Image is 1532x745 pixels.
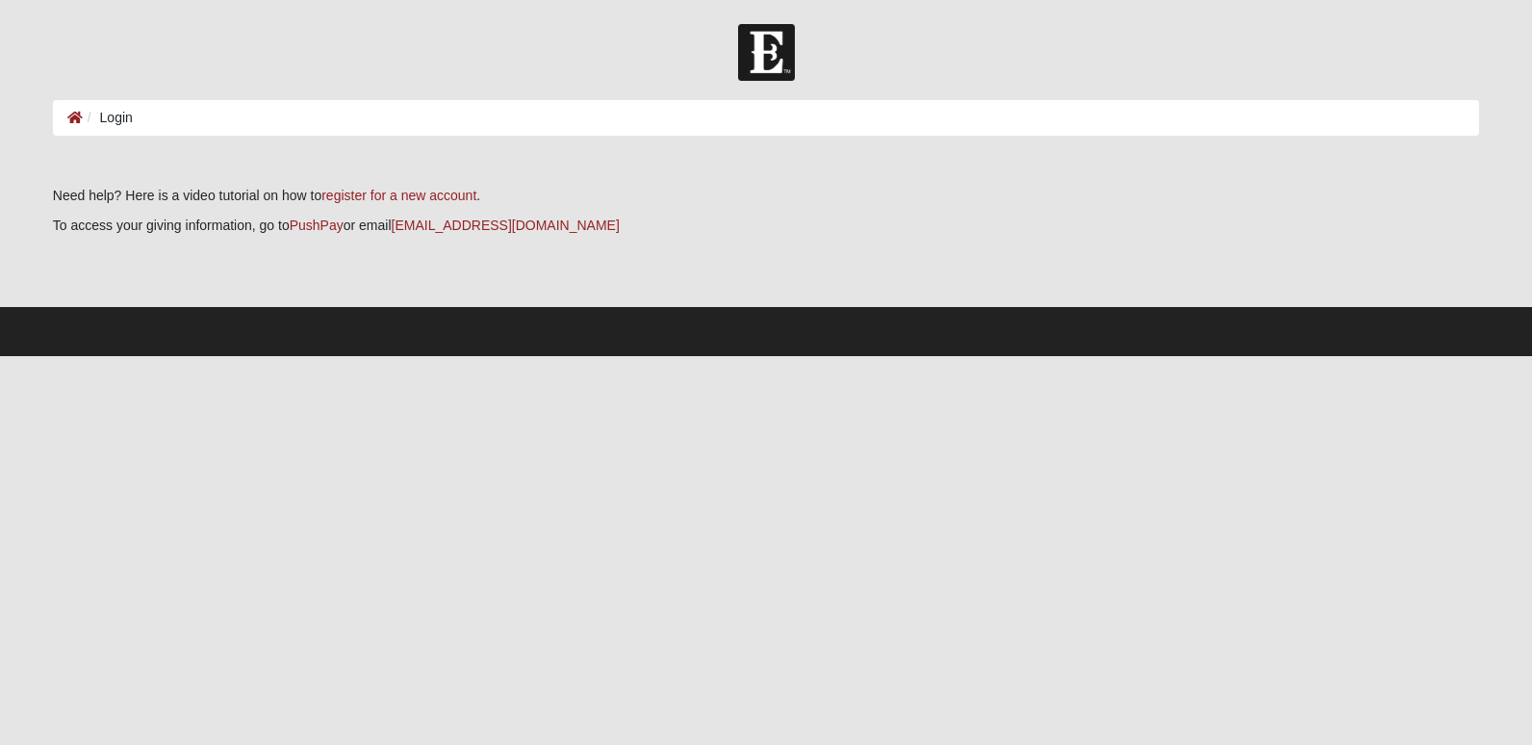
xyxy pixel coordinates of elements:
a: register for a new account [321,188,476,203]
a: PushPay [290,218,344,233]
p: Need help? Here is a video tutorial on how to . [53,186,1479,206]
p: To access your giving information, go to or email [53,216,1479,236]
img: Church of Eleven22 Logo [738,24,795,81]
li: Login [83,108,133,128]
a: [EMAIL_ADDRESS][DOMAIN_NAME] [392,218,620,233]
